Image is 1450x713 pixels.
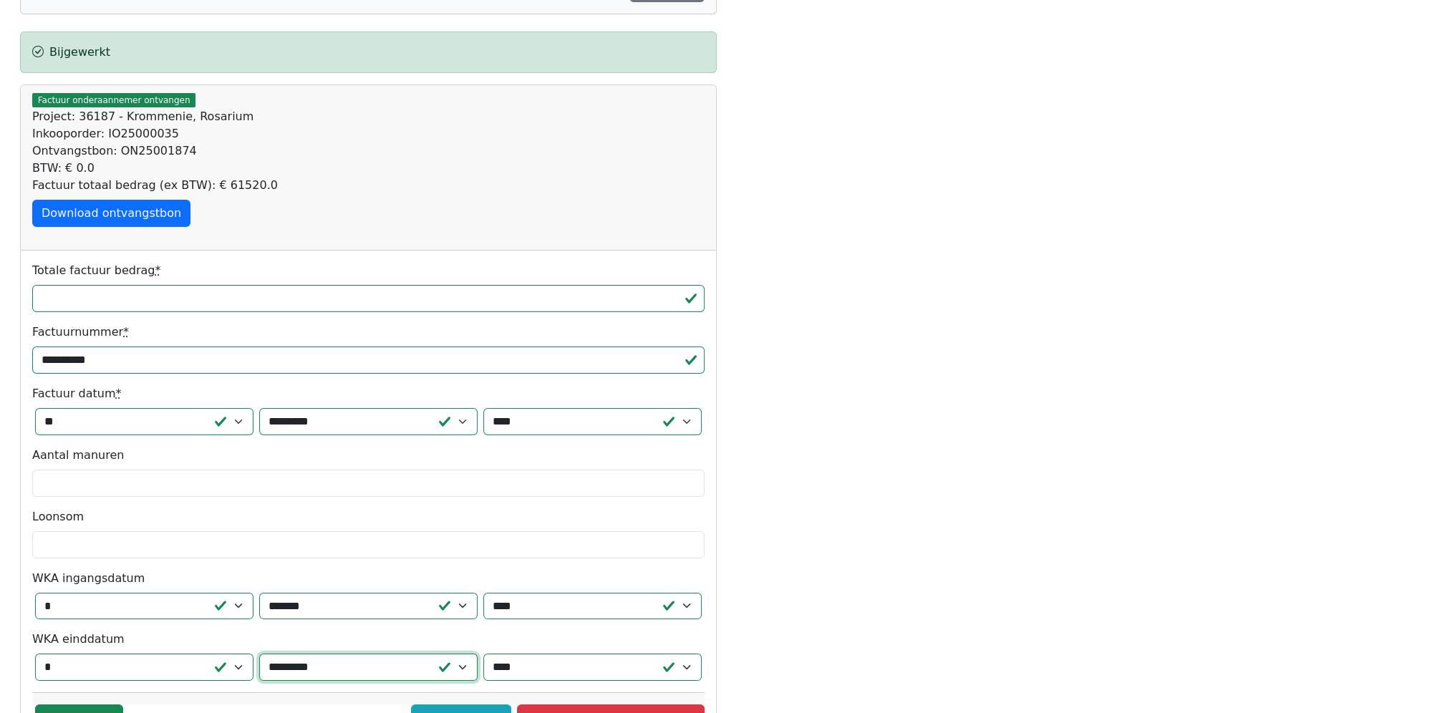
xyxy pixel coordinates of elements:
a: Download ontvangstbon [32,200,190,227]
abbr: required [155,263,160,277]
div: Ontvangstbon: ON25001874 [32,142,705,160]
label: Factuurnummer [32,324,129,341]
div: Factuur totaal bedrag (ex BTW): € 61520.0 [32,177,705,194]
abbr: required [116,387,122,400]
label: Factuur datum [32,385,122,402]
label: Totale factuur bedrag [32,262,160,279]
span: Bijgewerkt [49,45,110,59]
label: WKA einddatum [32,631,125,648]
div: Project: 36187 - Krommenie, Rosarium [32,108,705,125]
span: Factuur onderaannemer ontvangen [32,93,195,107]
label: Loonsom [32,508,84,525]
label: Aantal manuren [32,447,124,464]
div: Inkooporder: IO25000035 [32,125,705,142]
label: WKA ingangsdatum [32,570,145,587]
abbr: required [123,325,129,339]
div: BTW: € 0.0 [32,160,705,177]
